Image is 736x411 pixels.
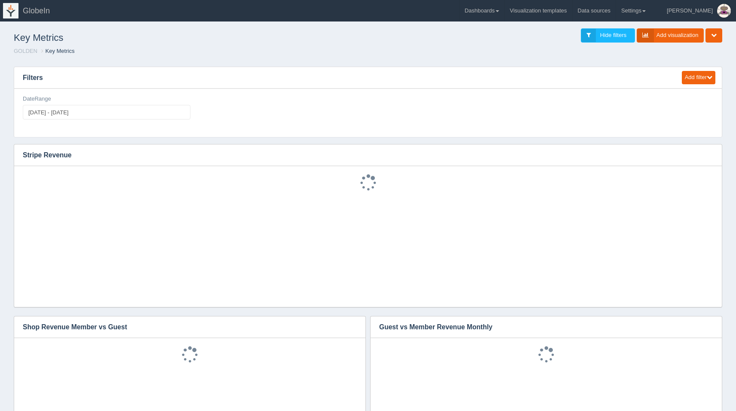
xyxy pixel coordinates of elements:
[14,316,353,338] h3: Shop Revenue Member vs Guest
[14,67,674,89] h3: Filters
[23,95,51,103] label: DateRange
[581,28,635,43] a: Hide filters
[682,71,715,84] button: Add filter
[667,2,713,19] div: [PERSON_NAME]
[39,47,75,55] li: Key Metrics
[600,32,626,38] span: Hide filters
[14,48,37,54] a: GOLDEN
[14,28,368,47] h1: Key Metrics
[371,316,709,338] h3: Guest vs Member Revenue Monthly
[717,4,731,18] img: Profile Picture
[14,144,709,166] h3: Stripe Revenue
[23,6,50,15] span: GlobeIn
[637,28,704,43] a: Add visualization
[3,3,18,18] img: logo-icon-white-65218e21b3e149ebeb43c0d521b2b0920224ca4d96276e4423216f8668933697.png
